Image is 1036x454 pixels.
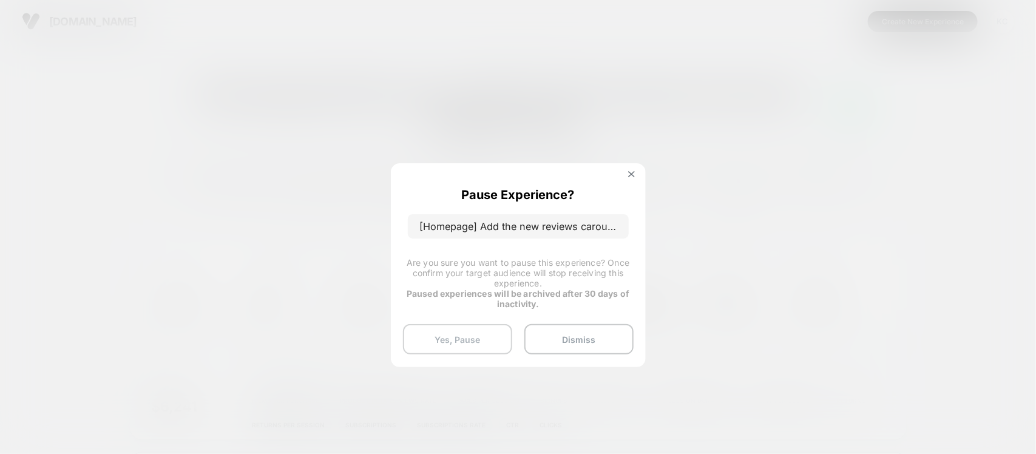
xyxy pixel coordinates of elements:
[407,257,629,288] span: Are you sure you want to pause this experience? Once confirm your target audience will stop recei...
[524,324,634,354] button: Dismiss
[408,214,629,239] p: [Homepage] Add the new reviews carousel below the banner (Implemented)
[407,288,629,309] strong: Paused experiences will be archived after 30 days of inactivity.
[462,188,575,202] p: Pause Experience?
[629,171,635,177] img: close
[403,324,512,354] button: Yes, Pause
